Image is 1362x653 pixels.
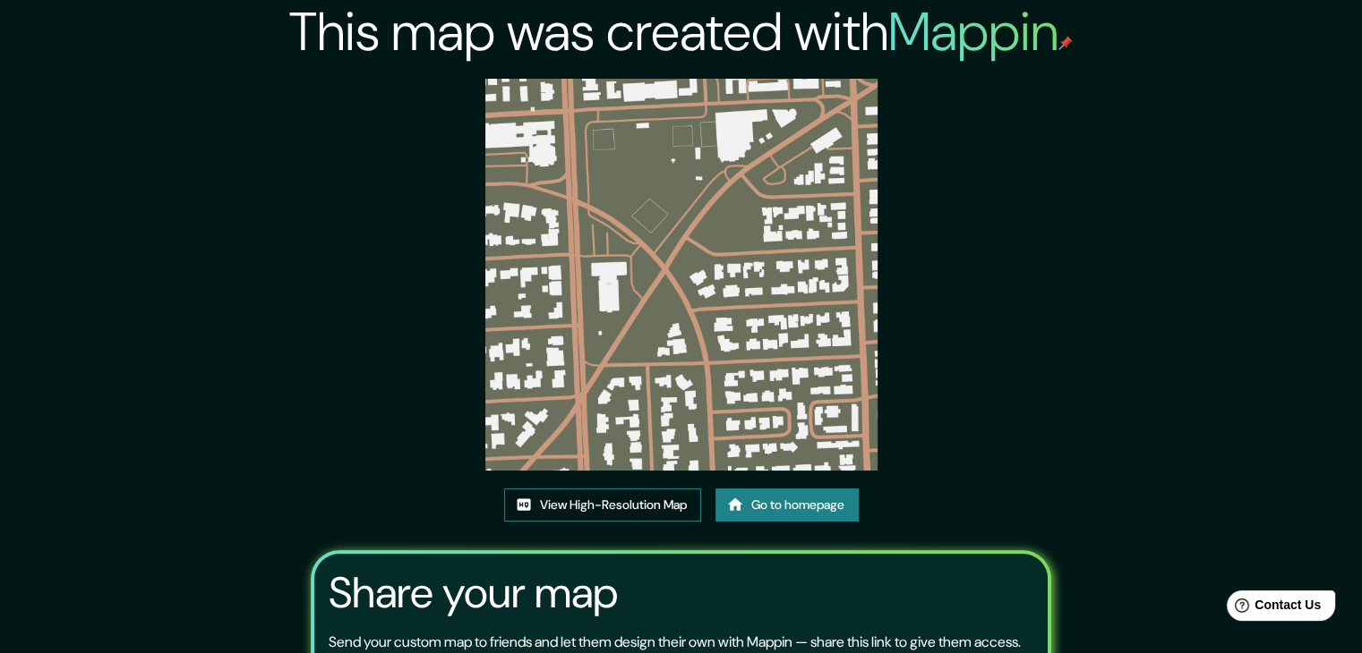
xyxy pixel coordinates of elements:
[329,632,1021,653] p: Send your custom map to friends and let them design their own with Mappin — share this link to gi...
[485,79,878,471] img: created-map
[1058,36,1073,50] img: mappin-pin
[1203,583,1342,633] iframe: Help widget launcher
[504,488,701,522] a: View High-Resolution Map
[715,488,859,522] a: Go to homepage
[329,568,618,618] h3: Share your map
